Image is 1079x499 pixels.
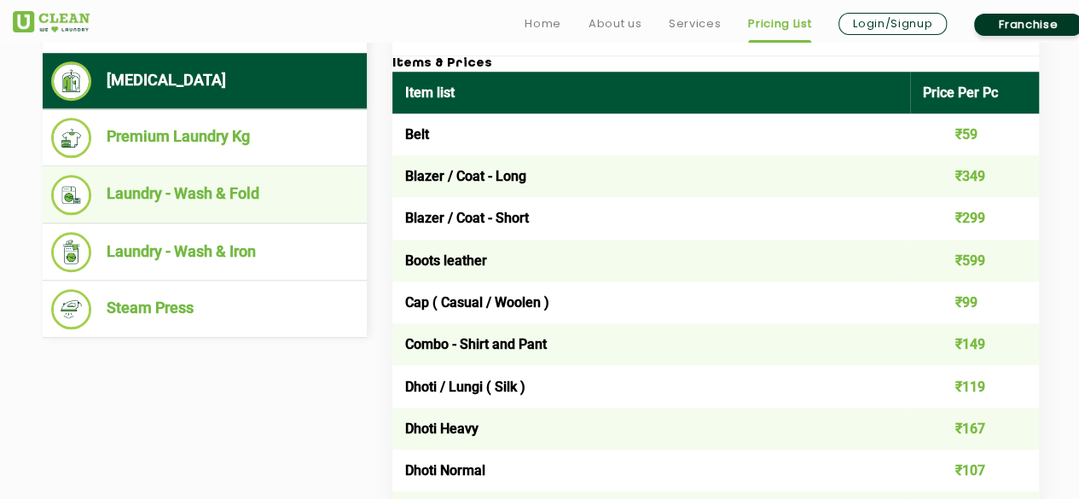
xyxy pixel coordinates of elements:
td: ₹149 [910,323,1040,365]
td: Blazer / Coat - Short [392,197,910,239]
img: Premium Laundry Kg [51,118,91,158]
th: Price Per Pc [910,72,1040,113]
td: Dhoti Normal [392,450,910,491]
td: ₹59 [910,113,1040,155]
td: ₹107 [910,450,1040,491]
li: Steam Press [51,289,358,329]
li: Premium Laundry Kg [51,118,358,158]
img: Laundry - Wash & Iron [51,232,91,272]
td: ₹599 [910,240,1040,281]
td: ₹349 [910,155,1040,197]
td: Dhoti / Lungi ( Silk ) [392,365,910,407]
img: Laundry - Wash & Fold [51,175,91,215]
td: Dhoti Heavy [392,408,910,450]
td: ₹99 [910,281,1040,323]
td: Combo - Shirt and Pant [392,323,910,365]
img: Dry Cleaning [51,61,91,101]
td: ₹119 [910,365,1040,407]
li: [MEDICAL_DATA] [51,61,358,101]
th: Item list [392,72,910,113]
a: Pricing List [748,14,811,34]
img: UClean Laundry and Dry Cleaning [13,11,90,32]
td: Cap ( Casual / Woolen ) [392,281,910,323]
li: Laundry - Wash & Iron [51,232,358,272]
li: Laundry - Wash & Fold [51,175,358,215]
a: Login/Signup [838,13,947,35]
td: Belt [392,113,910,155]
td: Boots leather [392,240,910,281]
img: Steam Press [51,289,91,329]
td: ₹167 [910,408,1040,450]
a: About us [589,14,641,34]
a: Home [525,14,561,34]
a: Services [669,14,721,34]
td: ₹299 [910,197,1040,239]
h3: Items & Prices [392,56,1039,72]
td: Blazer / Coat - Long [392,155,910,197]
